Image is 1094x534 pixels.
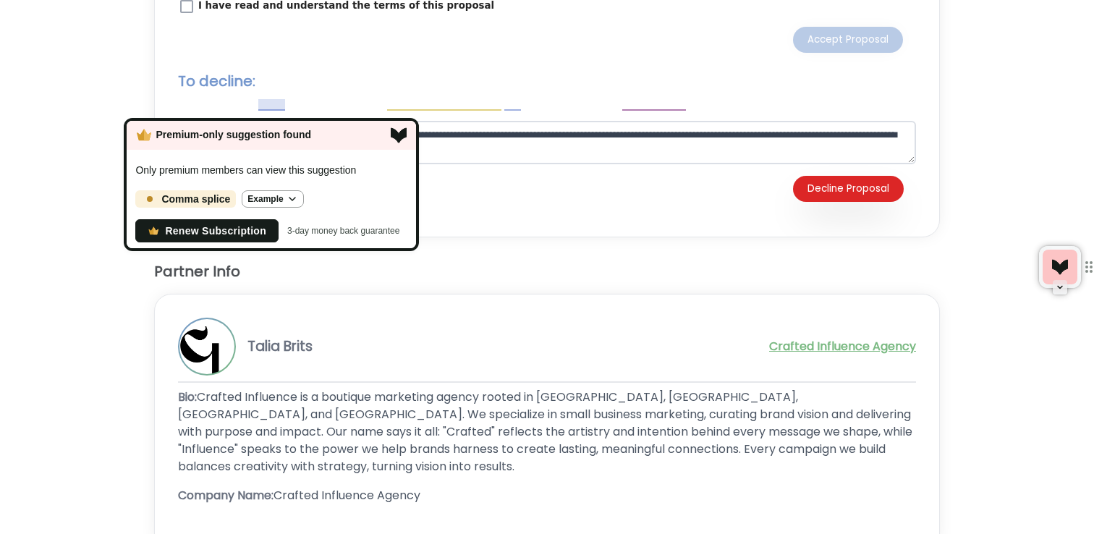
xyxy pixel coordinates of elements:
span: Only premium members can view this suggestion [135,164,356,176]
button: Decline Proposal [793,176,904,202]
div: Bio: [178,389,916,475]
span: Example [247,194,283,204]
p: Crafted Influence is a boutique marketing agency rooted in [GEOGRAPHIC_DATA], [GEOGRAPHIC_DATA], ... [178,389,912,475]
img: Profile [179,319,234,374]
span: Renew Subscription [165,225,266,237]
p: Talia Brits [247,336,313,357]
div: Company Name: [178,487,916,504]
button: Accept Proposal [793,27,903,53]
h2: To decline: [178,70,916,92]
span: 3-day money back guarantee [287,224,399,237]
div: Comma splice [161,190,230,208]
a: Crafted Influence Agency [769,338,916,355]
span: Premium-only suggestion found [135,127,311,144]
h2: Partner Info [154,260,940,282]
div: Decline Proposal [807,182,889,196]
p: Crafted Influence Agency [273,487,420,504]
div: Accept Proposal [807,33,889,47]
